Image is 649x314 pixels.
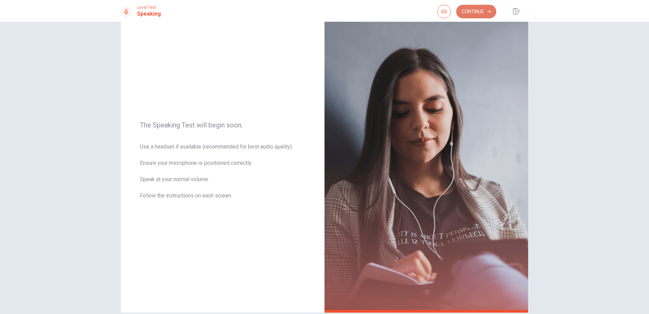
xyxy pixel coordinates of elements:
h1: Speaking [137,10,161,18]
img: speaking intro [324,16,528,313]
span: Use a headset if available (recommended for best audio quality). Ensure your microphone is positi... [140,143,305,208]
span: Level Test [137,5,161,10]
button: Continue [456,5,496,18]
span: The Speaking Test will begin soon. [140,121,305,129]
